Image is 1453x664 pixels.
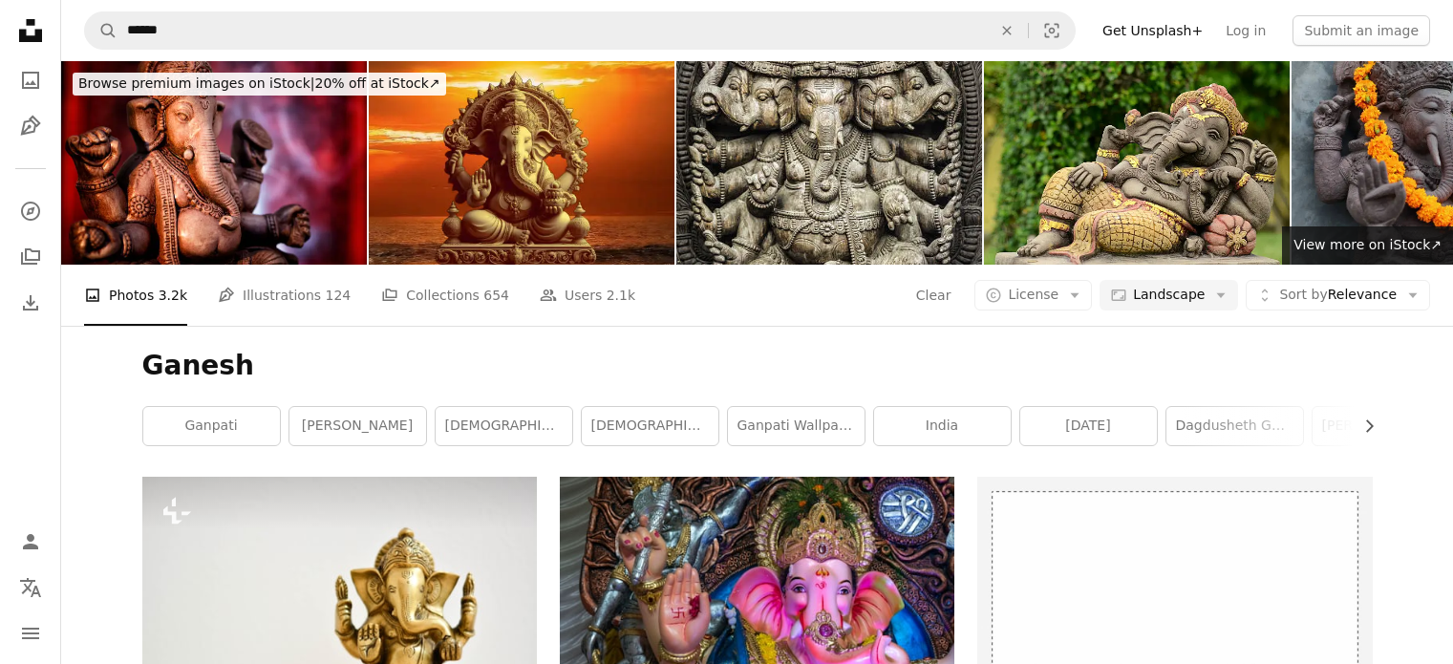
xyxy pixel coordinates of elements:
span: 20% off at iStock ↗ [78,75,440,91]
span: Relevance [1279,286,1397,305]
a: Users 2.1k [540,265,635,326]
a: View more on iStock↗ [1282,226,1453,265]
button: Language [11,568,50,607]
button: Clear [915,280,952,311]
a: Log in [1214,15,1277,46]
a: hindu deity figurine on blue textile [560,599,954,616]
img: A statue of Ganesha, a deity of India on red background [61,61,367,265]
button: Landscape [1100,280,1238,311]
button: Submit an image [1293,15,1430,46]
a: a small statue of a person [142,599,537,616]
a: [PERSON_NAME] [289,407,426,445]
span: 654 [483,285,509,306]
img: Lord Ganesha [676,61,982,265]
span: License [1008,287,1058,302]
button: Menu [11,614,50,653]
span: 124 [326,285,352,306]
a: Illustrations [11,107,50,145]
span: Browse premium images on iStock | [78,75,314,91]
span: Sort by [1279,287,1327,302]
a: india [874,407,1011,445]
img: Lord Ganesh s Divine Presence on Ganesh Chaturthi [369,61,674,265]
button: Visual search [1029,12,1075,49]
a: Download History [11,284,50,322]
a: Photos [11,61,50,99]
a: [DEMOGRAPHIC_DATA] [582,407,718,445]
span: 2.1k [607,285,635,306]
a: Log in / Sign up [11,523,50,561]
a: ganpati [143,407,280,445]
form: Find visuals sitewide [84,11,1076,50]
button: Sort byRelevance [1246,280,1430,311]
a: Browse premium images on iStock|20% off at iStock↗ [61,61,458,107]
a: ganpati wallpaper [728,407,865,445]
button: License [974,280,1092,311]
a: Get Unsplash+ [1091,15,1214,46]
h1: Ganesh [142,349,1373,383]
a: dagdusheth ganpati [1166,407,1303,445]
a: [DATE] [1020,407,1157,445]
a: Explore [11,192,50,230]
span: View more on iStock ↗ [1293,237,1442,252]
span: Landscape [1133,286,1205,305]
img: Ganesha. [984,61,1290,265]
a: [PERSON_NAME][DATE] [1313,407,1449,445]
a: Home — Unsplash [11,11,50,54]
a: Collections [11,238,50,276]
a: Illustrations 124 [218,265,351,326]
button: Clear [986,12,1028,49]
button: Search Unsplash [85,12,118,49]
a: [DEMOGRAPHIC_DATA] [436,407,572,445]
button: scroll list to the right [1352,407,1373,445]
a: Collections 654 [381,265,509,326]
